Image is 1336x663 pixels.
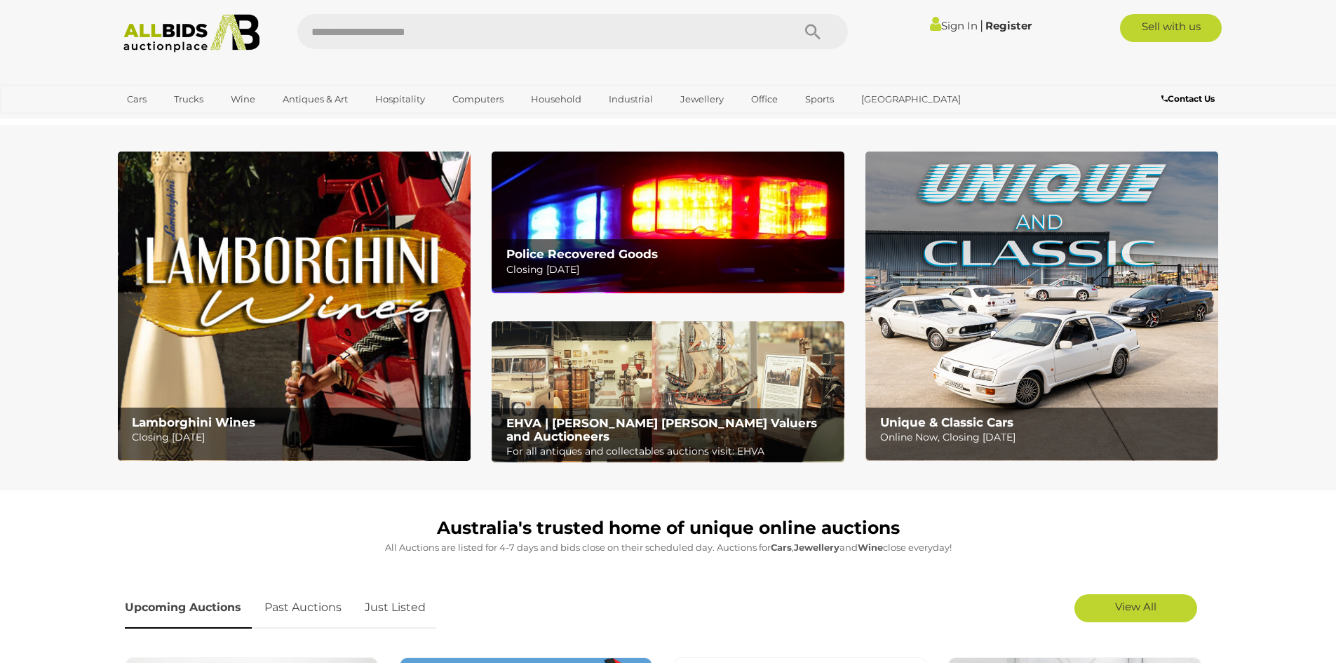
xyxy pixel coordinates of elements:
a: Upcoming Auctions [125,587,252,629]
p: Closing [DATE] [132,429,462,446]
a: Jewellery [671,88,733,111]
img: Unique & Classic Cars [865,152,1218,461]
b: Police Recovered Goods [506,247,658,261]
a: Just Listed [354,587,436,629]
strong: Cars [771,542,792,553]
a: Sign In [930,19,978,32]
img: Lamborghini Wines [118,152,471,461]
a: Contact Us [1161,91,1218,107]
p: For all antiques and collectables auctions visit: EHVA [506,443,837,460]
p: Closing [DATE] [506,261,837,279]
a: View All [1074,594,1197,622]
h1: Australia's trusted home of unique online auctions [125,518,1212,538]
a: Wine [222,88,264,111]
a: Sports [796,88,843,111]
a: Police Recovered Goods Police Recovered Goods Closing [DATE] [492,152,844,293]
a: Trucks [165,88,212,111]
a: Office [742,88,787,111]
a: Computers [443,88,513,111]
button: Search [778,14,848,49]
a: Hospitality [366,88,434,111]
b: Contact Us [1161,93,1215,104]
a: Household [522,88,591,111]
a: EHVA | Evans Hastings Valuers and Auctioneers EHVA | [PERSON_NAME] [PERSON_NAME] Valuers and Auct... [492,321,844,463]
a: Register [985,19,1032,32]
a: Lamborghini Wines Lamborghini Wines Closing [DATE] [118,152,471,461]
p: All Auctions are listed for 4-7 days and bids close on their scheduled day. Auctions for , and cl... [125,540,1212,556]
img: EHVA | Evans Hastings Valuers and Auctioneers [492,321,844,463]
p: Online Now, Closing [DATE] [880,429,1210,446]
b: EHVA | [PERSON_NAME] [PERSON_NAME] Valuers and Auctioneers [506,416,817,443]
strong: Wine [858,542,883,553]
strong: Jewellery [794,542,839,553]
a: Sell with us [1120,14,1222,42]
a: Unique & Classic Cars Unique & Classic Cars Online Now, Closing [DATE] [865,152,1218,461]
a: [GEOGRAPHIC_DATA] [852,88,970,111]
b: Unique & Classic Cars [880,415,1013,429]
a: Cars [118,88,156,111]
a: Past Auctions [254,587,352,629]
span: | [980,18,983,33]
img: Police Recovered Goods [492,152,844,293]
img: Allbids.com.au [116,14,268,53]
a: Industrial [600,88,662,111]
b: Lamborghini Wines [132,415,255,429]
a: Antiques & Art [274,88,357,111]
span: View All [1115,600,1156,613]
